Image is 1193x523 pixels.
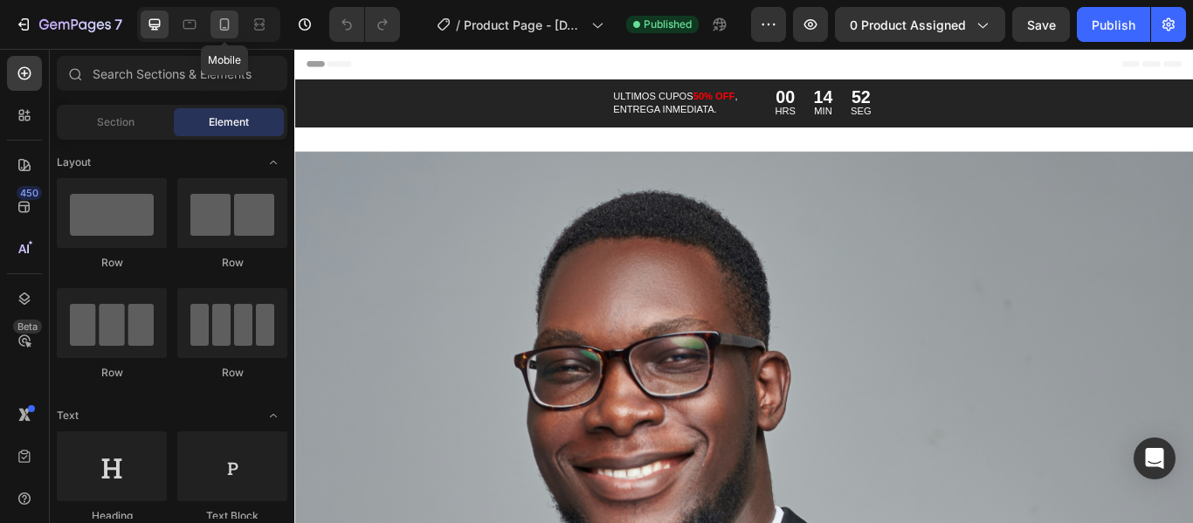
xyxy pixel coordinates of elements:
[648,46,672,66] div: 52
[259,148,287,176] span: Toggle open
[57,408,79,423] span: Text
[1134,437,1176,479] div: Open Intercom Messenger
[1077,7,1150,42] button: Publish
[177,365,287,381] div: Row
[1027,17,1056,32] span: Save
[648,66,672,81] p: SEG
[114,14,122,35] p: 7
[560,46,583,66] div: 00
[1092,16,1135,34] div: Publish
[259,402,287,430] span: Toggle open
[371,49,523,79] p: ULTIMOS CUPOS , ENTREGA INMEDIATA.
[604,66,627,81] p: MIN
[644,17,692,32] span: Published
[456,16,460,34] span: /
[1012,7,1070,42] button: Save
[604,46,627,66] div: 14
[97,114,134,130] span: Section
[209,114,249,130] span: Element
[57,155,91,170] span: Layout
[835,7,1005,42] button: 0 product assigned
[57,365,167,381] div: Row
[329,7,400,42] div: Undo/Redo
[464,49,513,62] strong: 50% OFF
[7,7,130,42] button: 7
[850,16,966,34] span: 0 product assigned
[177,255,287,271] div: Row
[294,49,1193,523] iframe: Design area
[13,320,42,334] div: Beta
[57,255,167,271] div: Row
[57,56,287,91] input: Search Sections & Elements
[560,66,583,81] p: HRS
[17,186,42,200] div: 450
[464,16,584,34] span: Product Page - [DATE] 12:30:46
